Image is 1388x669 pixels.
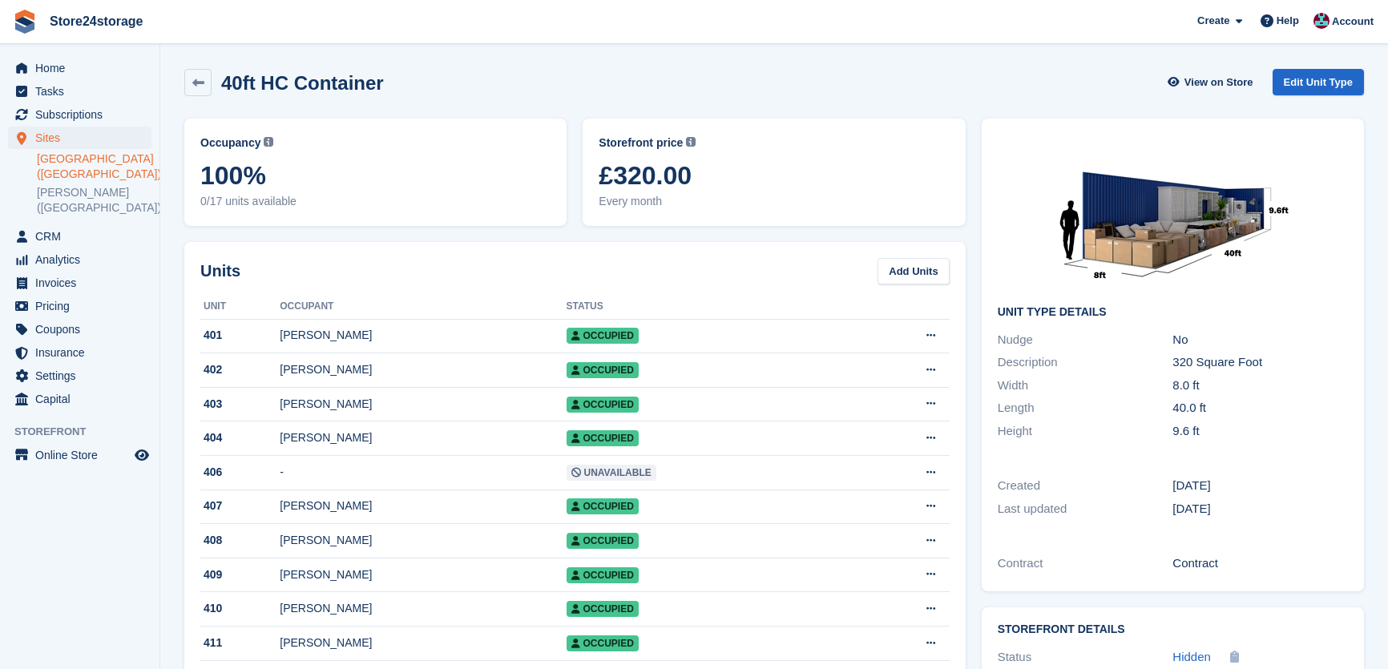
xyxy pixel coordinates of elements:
[567,430,639,446] span: Occupied
[200,464,280,481] div: 406
[14,424,159,440] span: Storefront
[37,151,151,182] a: [GEOGRAPHIC_DATA] ([GEOGRAPHIC_DATA])
[37,185,151,216] a: [PERSON_NAME] ([GEOGRAPHIC_DATA])
[1172,399,1348,417] div: 40.0 ft
[1166,69,1260,95] a: View on Store
[567,294,845,320] th: Status
[567,567,639,583] span: Occupied
[1172,500,1348,518] div: [DATE]
[998,648,1173,667] div: Status
[200,161,551,190] span: 100%
[8,103,151,126] a: menu
[200,361,280,378] div: 402
[1184,75,1253,91] span: View on Store
[1172,650,1211,663] span: Hidden
[200,135,260,151] span: Occupancy
[35,225,131,248] span: CRM
[1172,377,1348,395] div: 8.0 ft
[200,635,280,651] div: 411
[8,444,151,466] a: menu
[8,80,151,103] a: menu
[599,193,949,210] span: Every month
[200,532,280,549] div: 408
[35,127,131,149] span: Sites
[35,318,131,341] span: Coupons
[280,600,566,617] div: [PERSON_NAME]
[35,444,131,466] span: Online Store
[1197,13,1229,29] span: Create
[998,422,1173,441] div: Height
[200,566,280,583] div: 409
[1332,14,1374,30] span: Account
[567,397,639,413] span: Occupied
[280,532,566,549] div: [PERSON_NAME]
[1052,135,1293,293] img: 40ft%20HC.png
[1172,331,1348,349] div: No
[1172,422,1348,441] div: 9.6 ft
[8,365,151,387] a: menu
[1172,554,1348,573] div: Contract
[200,600,280,617] div: 410
[280,294,566,320] th: Occupant
[1313,13,1329,29] img: George
[280,327,566,344] div: [PERSON_NAME]
[1172,648,1211,667] a: Hidden
[998,377,1173,395] div: Width
[35,388,131,410] span: Capital
[200,259,240,283] h2: Units
[998,399,1173,417] div: Length
[280,566,566,583] div: [PERSON_NAME]
[567,362,639,378] span: Occupied
[200,396,280,413] div: 403
[8,248,151,271] a: menu
[567,328,639,344] span: Occupied
[200,327,280,344] div: 401
[280,456,566,490] td: -
[43,8,150,34] a: Store24storage
[221,72,384,94] h2: 40ft HC Container
[200,429,280,446] div: 404
[998,306,1348,319] h2: Unit Type details
[8,341,151,364] a: menu
[686,137,696,147] img: icon-info-grey-7440780725fd019a000dd9b08b2336e03edf1995a4989e88bcd33f0948082b44.svg
[280,498,566,514] div: [PERSON_NAME]
[132,445,151,465] a: Preview store
[35,103,131,126] span: Subscriptions
[35,57,131,79] span: Home
[35,295,131,317] span: Pricing
[8,272,151,294] a: menu
[998,353,1173,372] div: Description
[264,137,273,147] img: icon-info-grey-7440780725fd019a000dd9b08b2336e03edf1995a4989e88bcd33f0948082b44.svg
[567,533,639,549] span: Occupied
[280,635,566,651] div: [PERSON_NAME]
[8,318,151,341] a: menu
[35,80,131,103] span: Tasks
[280,429,566,446] div: [PERSON_NAME]
[280,396,566,413] div: [PERSON_NAME]
[599,161,949,190] span: £320.00
[998,554,1173,573] div: Contract
[35,272,131,294] span: Invoices
[998,500,1173,518] div: Last updated
[567,465,656,481] span: Unavailable
[567,601,639,617] span: Occupied
[1172,353,1348,372] div: 320 Square Foot
[599,135,683,151] span: Storefront price
[998,331,1173,349] div: Nudge
[13,10,37,34] img: stora-icon-8386f47178a22dfd0bd8f6a31ec36ba5ce8667c1dd55bd0f319d3a0aa187defe.svg
[8,127,151,149] a: menu
[200,294,280,320] th: Unit
[8,225,151,248] a: menu
[998,623,1348,636] h2: Storefront Details
[35,341,131,364] span: Insurance
[1273,69,1364,95] a: Edit Unit Type
[200,193,551,210] span: 0/17 units available
[998,477,1173,495] div: Created
[1172,477,1348,495] div: [DATE]
[8,57,151,79] a: menu
[280,361,566,378] div: [PERSON_NAME]
[1277,13,1299,29] span: Help
[35,248,131,271] span: Analytics
[567,498,639,514] span: Occupied
[35,365,131,387] span: Settings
